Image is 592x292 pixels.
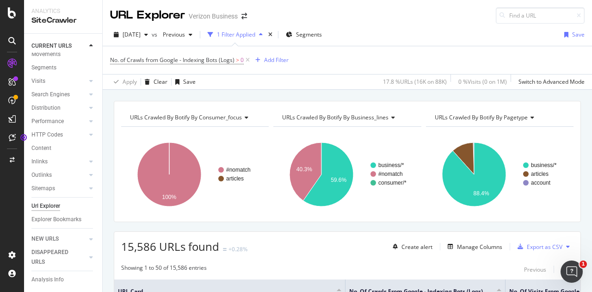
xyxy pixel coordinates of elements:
[31,15,95,26] div: SiteCrawler
[378,180,407,186] text: consumer/*
[524,264,546,275] button: Previous
[159,27,196,42] button: Previous
[31,157,48,167] div: Inlinks
[378,171,403,177] text: #nomatch
[561,27,585,42] button: Save
[123,78,137,86] div: Apply
[580,261,587,268] span: 1
[31,157,86,167] a: Inlinks
[241,13,247,19] div: arrow-right-arrow-left
[189,12,238,21] div: Verizon Business
[266,30,274,39] div: times
[444,241,502,252] button: Manage Columns
[531,171,549,177] text: articles
[172,75,196,89] button: Save
[280,110,413,125] h4: URLs Crawled By Botify By business_lines
[31,248,86,267] a: DISAPPEARED URLS
[31,130,86,140] a: HTTP Codes
[273,134,419,215] svg: A chart.
[121,134,266,215] div: A chart.
[223,248,227,251] img: Equal
[31,90,70,99] div: Search Engines
[31,103,86,113] a: Distribution
[31,41,86,51] a: CURRENT URLS
[159,31,185,38] span: Previous
[31,248,78,267] div: DISAPPEARED URLS
[31,201,60,211] div: Url Explorer
[31,184,86,193] a: Sitemaps
[31,117,64,126] div: Performance
[31,50,61,59] div: Movements
[252,55,289,66] button: Add Filter
[435,113,528,121] span: URLs Crawled By Botify By pagetype
[31,184,55,193] div: Sitemaps
[31,275,96,285] a: Analysis Info
[110,27,152,42] button: [DATE]
[31,215,81,224] div: Explorer Bookmarks
[31,63,96,73] a: Segments
[264,56,289,64] div: Add Filter
[561,261,583,283] iframe: Intercom live chat
[183,78,196,86] div: Save
[130,113,242,121] span: URLs Crawled By Botify By consumer_focus
[514,239,562,254] button: Export as CSV
[123,31,141,38] span: 2025 Sep. 9th
[110,75,137,89] button: Apply
[531,162,557,168] text: business/*
[378,162,404,168] text: business/*
[433,110,565,125] h4: URLs Crawled By Botify By pagetype
[296,31,322,38] span: Segments
[31,234,59,244] div: NEW URLS
[527,243,562,251] div: Export as CSV
[240,54,244,67] span: 0
[31,7,95,15] div: Analytics
[217,31,255,38] div: 1 Filter Applied
[389,239,432,254] button: Create alert
[31,170,52,180] div: Outlinks
[31,63,56,73] div: Segments
[473,190,489,197] text: 88.4%
[331,177,347,183] text: 59.6%
[572,31,585,38] div: Save
[141,75,167,89] button: Clear
[31,215,96,224] a: Explorer Bookmarks
[31,130,63,140] div: HTTP Codes
[121,239,219,254] span: 15,586 URLs found
[496,7,585,24] input: Find a URL
[458,78,507,86] div: 0 % Visits ( 0 on 1M )
[31,90,86,99] a: Search Engines
[531,180,551,186] text: account
[31,170,86,180] a: Outlinks
[31,76,45,86] div: Visits
[31,117,86,126] a: Performance
[31,41,72,51] div: CURRENT URLS
[236,56,239,64] span: >
[282,27,326,42] button: Segments
[228,245,247,253] div: +0.28%
[31,201,96,211] a: Url Explorer
[226,175,244,182] text: articles
[31,275,64,285] div: Analysis Info
[457,243,502,251] div: Manage Columns
[31,143,51,153] div: Content
[31,103,61,113] div: Distribution
[110,7,185,23] div: URL Explorer
[296,166,312,173] text: 40.3%
[110,56,234,64] span: No. of Crawls from Google - Indexing Bots (Logs)
[426,134,571,215] svg: A chart.
[31,234,86,244] a: NEW URLS
[162,194,177,200] text: 100%
[31,143,96,153] a: Content
[383,78,447,86] div: 17.8 % URLs ( 16K on 88K )
[401,243,432,251] div: Create alert
[204,27,266,42] button: 1 Filter Applied
[19,133,28,142] div: Tooltip anchor
[31,50,96,59] a: Movements
[128,110,260,125] h4: URLs Crawled By Botify By consumer_focus
[31,76,86,86] a: Visits
[226,167,251,173] text: #nomatch
[515,75,585,89] button: Switch to Advanced Mode
[152,31,159,38] span: vs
